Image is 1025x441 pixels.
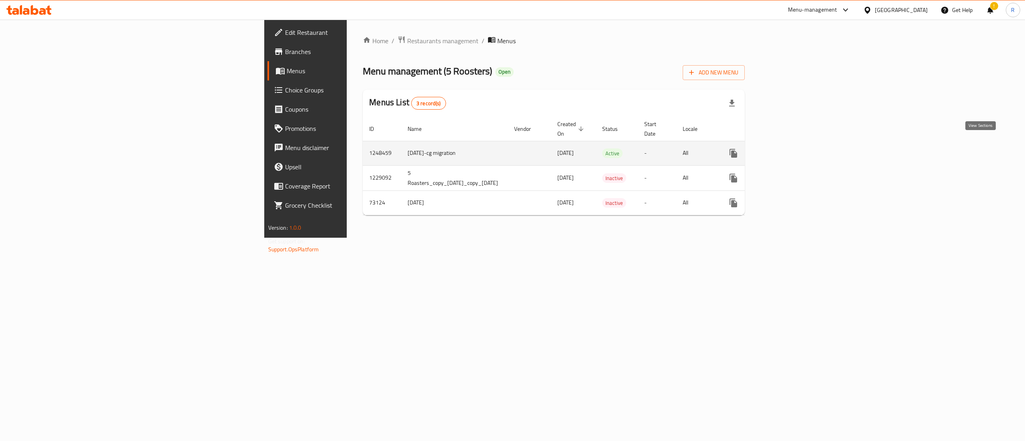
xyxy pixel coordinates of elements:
[724,193,743,212] button: more
[285,104,429,114] span: Coupons
[495,68,514,75] span: Open
[676,141,717,165] td: All
[401,190,508,215] td: [DATE]
[267,119,436,138] a: Promotions
[743,193,762,212] button: Change Status
[285,162,429,172] span: Upsell
[267,80,436,100] a: Choice Groups
[743,144,762,163] button: Change Status
[267,61,436,80] a: Menus
[602,174,626,183] span: Inactive
[557,172,574,183] span: [DATE]
[495,67,514,77] div: Open
[482,36,484,46] li: /
[602,124,628,134] span: Status
[285,124,429,133] span: Promotions
[267,23,436,42] a: Edit Restaurant
[408,124,432,134] span: Name
[1011,6,1015,14] span: R
[722,94,742,113] div: Export file
[267,157,436,176] a: Upsell
[683,65,745,80] button: Add New Menu
[267,196,436,215] a: Grocery Checklist
[875,6,928,14] div: [GEOGRAPHIC_DATA]
[683,124,708,134] span: Locale
[268,236,305,247] span: Get support on:
[557,197,574,208] span: [DATE]
[724,168,743,188] button: more
[602,149,623,158] span: Active
[602,173,626,183] div: Inactive
[412,100,446,107] span: 3 record(s)
[268,223,288,233] span: Version:
[267,138,436,157] a: Menu disclaimer
[788,5,837,15] div: Menu-management
[717,117,807,141] th: Actions
[644,119,667,138] span: Start Date
[401,165,508,190] td: 5 Roasters_copy_[DATE]_copy_[DATE]
[401,141,508,165] td: [DATE]-cg migration
[676,190,717,215] td: All
[363,117,807,215] table: enhanced table
[285,47,429,56] span: Branches
[557,119,586,138] span: Created On
[285,181,429,191] span: Coverage Report
[267,42,436,61] a: Branches
[289,223,301,233] span: 1.0.0
[689,68,738,78] span: Add New Menu
[638,141,676,165] td: -
[638,190,676,215] td: -
[369,96,446,110] h2: Menus List
[285,200,429,210] span: Grocery Checklist
[267,176,436,196] a: Coverage Report
[676,165,717,190] td: All
[369,124,384,134] span: ID
[638,165,676,190] td: -
[267,100,436,119] a: Coupons
[363,36,745,46] nav: breadcrumb
[287,66,429,76] span: Menus
[285,85,429,95] span: Choice Groups
[411,97,446,110] div: Total records count
[743,168,762,188] button: Change Status
[407,36,478,46] span: Restaurants management
[514,124,541,134] span: Vendor
[724,144,743,163] button: more
[557,148,574,158] span: [DATE]
[602,198,626,208] span: Inactive
[398,36,478,46] a: Restaurants management
[497,36,516,46] span: Menus
[285,28,429,37] span: Edit Restaurant
[285,143,429,152] span: Menu disclaimer
[268,244,319,255] a: Support.OpsPlatform
[602,198,626,208] div: Inactive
